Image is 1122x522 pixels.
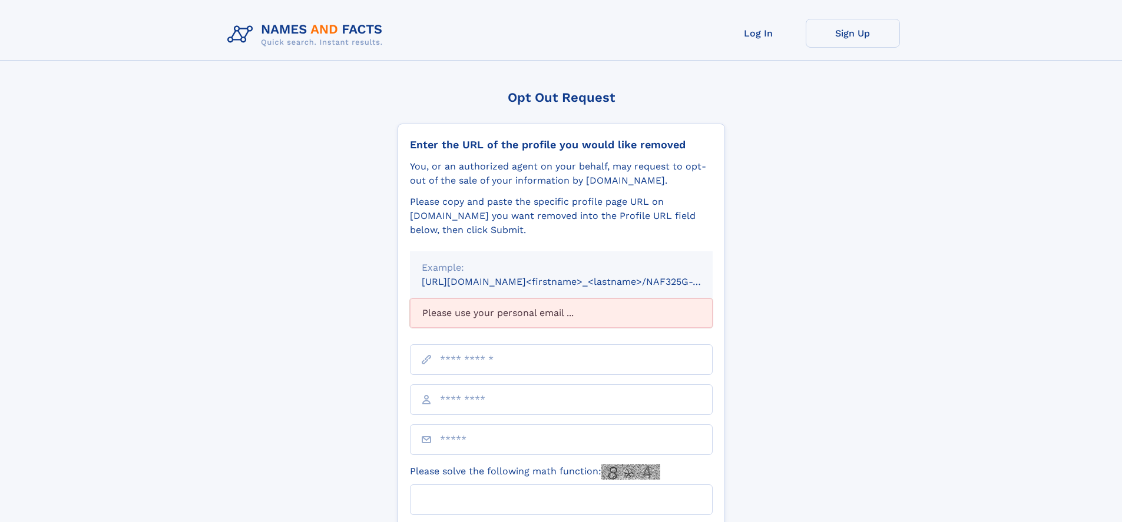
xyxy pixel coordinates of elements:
div: Enter the URL of the profile you would like removed [410,138,713,151]
small: [URL][DOMAIN_NAME]<firstname>_<lastname>/NAF325G-xxxxxxxx [422,276,735,287]
a: Sign Up [806,19,900,48]
div: Please copy and paste the specific profile page URL on [DOMAIN_NAME] you want removed into the Pr... [410,195,713,237]
div: Please use your personal email ... [410,298,713,328]
div: You, or an authorized agent on your behalf, may request to opt-out of the sale of your informatio... [410,159,713,188]
a: Log In [711,19,806,48]
div: Opt Out Request [398,90,725,105]
label: Please solve the following math function: [410,464,660,480]
img: Logo Names and Facts [223,19,392,51]
div: Example: [422,261,701,275]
